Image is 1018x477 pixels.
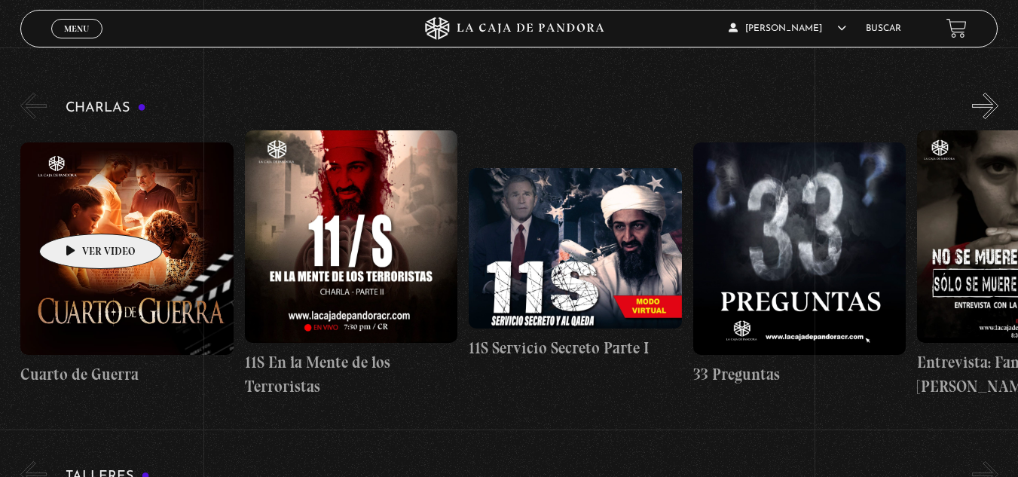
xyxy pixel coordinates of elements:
h4: 11S En la Mente de los Terroristas [245,350,458,398]
span: Cerrar [59,36,94,47]
button: Next [972,93,998,119]
a: Cuarto de Guerra [20,130,234,399]
h3: Charlas [66,101,146,115]
a: View your shopping cart [946,18,967,38]
a: 33 Preguntas [693,130,906,399]
span: Menu [64,24,89,33]
h4: 11S Servicio Secreto Parte I [469,336,682,360]
a: 11S Servicio Secreto Parte I [469,130,682,399]
span: [PERSON_NAME] [729,24,846,33]
h4: Cuarto de Guerra [20,362,234,387]
a: 11S En la Mente de los Terroristas [245,130,458,399]
button: Previous [20,93,47,119]
h4: 33 Preguntas [693,362,906,387]
a: Buscar [866,24,901,33]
